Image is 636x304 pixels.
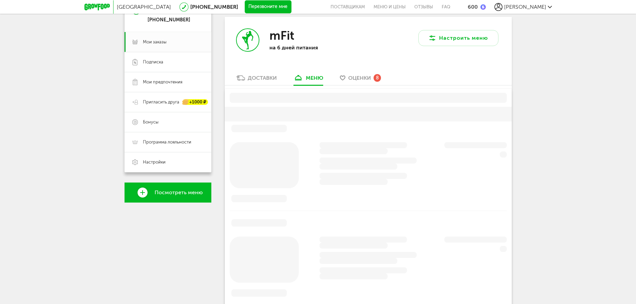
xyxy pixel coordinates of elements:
span: Мои предпочтения [143,79,182,85]
div: +1000 ₽ [183,99,208,105]
div: 600 [468,4,478,10]
a: Доставки [233,74,280,85]
a: [PHONE_NUMBER] [190,4,238,10]
a: Оценки 8 [337,74,384,85]
h3: mFit [269,28,294,43]
a: Программа лояльности [125,132,211,152]
span: [GEOGRAPHIC_DATA] [117,4,171,10]
span: Мои заказы [143,39,167,45]
div: Доставки [248,75,277,81]
a: Бонусы [125,112,211,132]
span: Настройки [143,159,166,165]
div: [PHONE_NUMBER] [148,17,196,23]
a: Мои предпочтения [125,72,211,92]
a: меню [290,74,327,85]
span: [PERSON_NAME] [504,4,546,10]
div: меню [306,75,323,81]
a: Подписка [125,52,211,72]
p: на 6 дней питания [269,44,356,51]
button: Настроить меню [418,30,498,46]
div: 8 [374,74,381,81]
a: Посмотреть меню [125,183,211,203]
span: Пригласить друга [143,99,179,105]
button: Перезвоните мне [245,0,291,14]
a: Настройки [125,152,211,172]
span: Программа лояльности [143,139,191,145]
img: bonus_b.cdccf46.png [480,4,486,10]
span: Подписка [143,59,163,65]
span: Оценки [348,75,371,81]
a: Мои заказы [125,32,211,52]
a: Пригласить друга +1000 ₽ [125,92,211,112]
span: Посмотреть меню [155,190,203,196]
span: Бонусы [143,119,159,125]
